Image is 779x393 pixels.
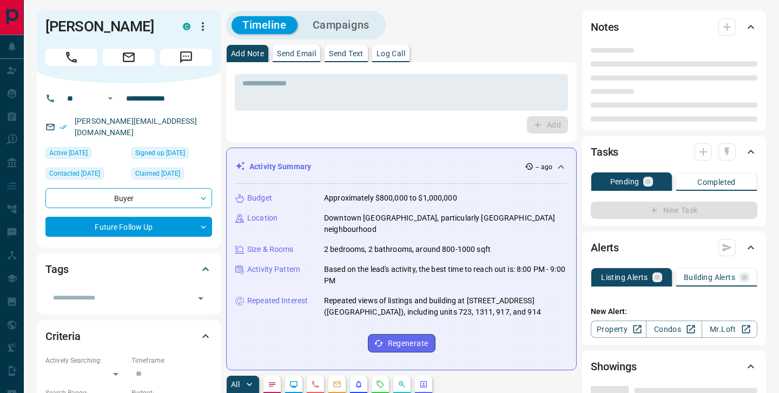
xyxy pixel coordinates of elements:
[702,321,757,338] a: Mr.Loft
[103,49,155,66] span: Email
[591,143,618,161] h2: Tasks
[591,306,757,317] p: New Alert:
[377,50,405,57] p: Log Call
[697,178,736,186] p: Completed
[247,264,300,275] p: Activity Pattern
[329,50,364,57] p: Send Text
[231,381,240,388] p: All
[610,178,639,185] p: Pending
[45,18,167,35] h1: [PERSON_NAME]
[646,321,702,338] a: Condos
[131,168,212,183] div: Thu Feb 17 2022
[183,23,190,30] div: condos.ca
[135,168,180,179] span: Claimed [DATE]
[160,49,212,66] span: Message
[131,356,212,365] p: Timeframe:
[45,49,97,66] span: Call
[591,354,757,379] div: Showings
[247,295,308,307] p: Repeated Interest
[193,291,208,306] button: Open
[536,162,552,172] p: -- ago
[376,380,385,389] svg: Requests
[49,168,100,179] span: Contacted [DATE]
[131,147,212,162] div: Mon Apr 30 2018
[45,168,126,183] div: Thu Aug 07 2025
[591,239,619,256] h2: Alerts
[419,380,428,389] svg: Agent Actions
[45,356,126,365] p: Actively Searching:
[398,380,406,389] svg: Opportunities
[135,148,185,158] span: Signed up [DATE]
[591,321,646,338] a: Property
[104,92,117,105] button: Open
[302,16,380,34] button: Campaigns
[591,18,619,36] h2: Notes
[247,244,294,255] p: Size & Rooms
[277,50,316,57] p: Send Email
[231,50,264,57] p: Add Note
[232,16,298,34] button: Timeline
[591,139,757,165] div: Tasks
[45,147,126,162] div: Wed Sep 10 2025
[684,274,735,281] p: Building Alerts
[368,334,435,352] button: Regenerate
[289,380,298,389] svg: Lead Browsing Activity
[45,261,68,278] h2: Tags
[45,323,212,349] div: Criteria
[324,212,567,235] p: Downtown [GEOGRAPHIC_DATA], particularly [GEOGRAPHIC_DATA] neighbourhood
[591,235,757,261] div: Alerts
[45,256,212,282] div: Tags
[49,148,88,158] span: Active [DATE]
[601,274,648,281] p: Listing Alerts
[333,380,341,389] svg: Emails
[45,217,212,237] div: Future Follow Up
[354,380,363,389] svg: Listing Alerts
[247,212,278,224] p: Location
[311,380,320,389] svg: Calls
[324,264,567,287] p: Based on the lead's activity, the best time to reach out is: 8:00 PM - 9:00 PM
[268,380,276,389] svg: Notes
[324,192,457,204] p: Approximately $800,000 to $1,000,000
[247,192,272,204] p: Budget
[235,157,567,177] div: Activity Summary-- ago
[45,328,81,345] h2: Criteria
[591,14,757,40] div: Notes
[249,161,311,172] p: Activity Summary
[591,358,637,375] h2: Showings
[75,117,197,137] a: [PERSON_NAME][EMAIL_ADDRESS][DOMAIN_NAME]
[60,123,67,131] svg: Email Verified
[45,188,212,208] div: Buyer
[324,244,491,255] p: 2 bedrooms, 2 bathrooms, around 800-1000 sqft
[324,295,567,318] p: Repeated views of listings and building at [STREET_ADDRESS] ([GEOGRAPHIC_DATA]), including units ...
